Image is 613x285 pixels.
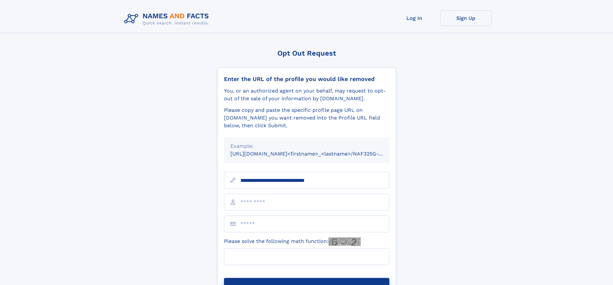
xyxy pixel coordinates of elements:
div: Enter the URL of the profile you would like removed [224,76,389,83]
div: Example: [230,142,383,150]
div: Please copy and paste the specific profile page URL on [DOMAIN_NAME] you want removed into the Pr... [224,106,389,129]
label: Please solve the following math function: [224,237,361,246]
a: Log In [389,10,440,26]
a: Sign Up [440,10,492,26]
small: [URL][DOMAIN_NAME]<firstname>_<lastname>/NAF325G-xxxxxxxx [230,151,402,157]
img: Logo Names and Facts [122,10,214,28]
div: You, or an authorized agent on your behalf, may request to opt-out of the sale of your informatio... [224,87,389,102]
div: Opt Out Request [217,49,396,57]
